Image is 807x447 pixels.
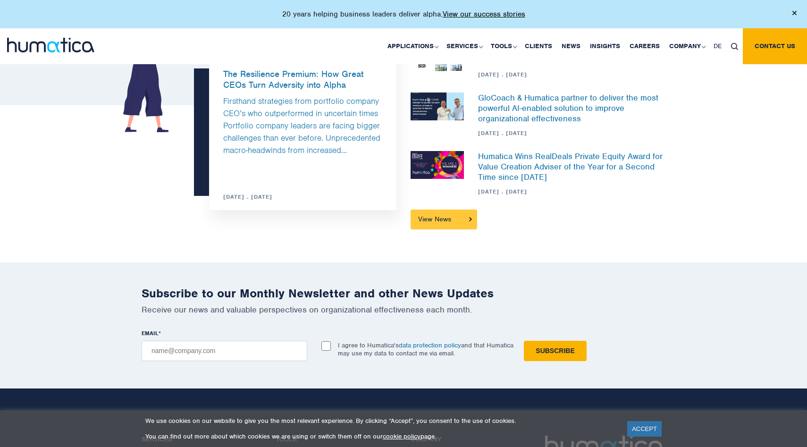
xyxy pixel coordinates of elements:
img: News [411,93,464,120]
a: Firsthand strategies from portfolio company CEO’s who outperformed in uncertain times Portfolio c... [223,96,380,155]
a: Applications [383,28,442,64]
input: Subscribe [524,341,586,361]
a: Insights [585,28,625,64]
a: Clients [520,28,557,64]
img: News [411,151,464,179]
p: I agree to Humatica's and that Humatica may use my data to contact me via email. [338,341,513,357]
h2: Subscribe to our Monthly Newsletter and other News Updates [142,286,665,301]
p: Receive our news and valuable perspectives on organizational effectiveness each month. [142,304,665,315]
a: View our success stories [443,9,525,19]
a: data protection policy [399,341,461,349]
img: arrowicon [469,217,472,221]
a: Services [442,28,486,64]
a: ACCEPT [627,421,662,437]
a: View News [411,210,477,229]
a: Humatica Wins RealDeals Private Equity Award for Value Creation Adviser of the Year for a Second ... [478,151,663,182]
span: [DATE] . [DATE] [478,129,666,137]
img: search_icon [731,43,738,50]
img: logo [7,38,94,52]
input: name@company.com [142,341,307,361]
a: DE [709,28,726,64]
span: EMAIL [142,329,159,337]
span: DE [714,42,722,50]
a: GloCoach & Humatica partner to deliver the most powerful AI-enabled solution to improve organizat... [478,93,658,124]
a: Careers [625,28,664,64]
span: [DATE] . [DATE] [478,71,666,78]
a: cookie policy [383,432,420,440]
a: News [557,28,585,64]
p: We use cookies on our website to give you the most relevant experience. By clicking “Accept”, you... [145,417,615,425]
a: Tools [486,28,520,64]
a: The Resilience Premium: How Great CEOs Turn Adversity into Alpha [209,59,397,90]
span: [DATE] . [DATE] [209,193,272,201]
a: Contact us [743,28,807,64]
p: You can find out more about which cookies we are using or switch them off on our page. [145,432,615,440]
input: I agree to Humatica'sdata protection policyand that Humatica may use my data to contact me via em... [321,341,331,351]
a: Company [664,28,709,64]
p: 20 years helping business leaders deliver alpha. [282,9,525,19]
span: [DATE] . [DATE] [478,188,666,195]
